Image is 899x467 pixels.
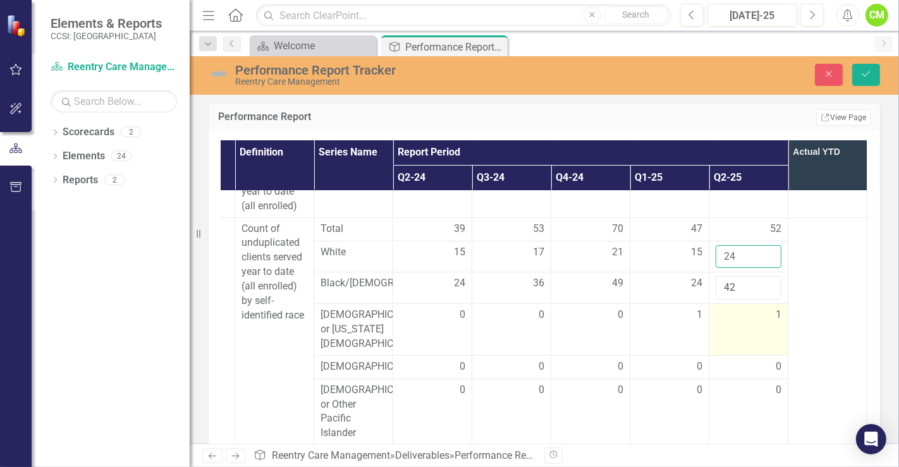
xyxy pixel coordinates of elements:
[618,360,623,374] span: 0
[776,383,781,397] span: 0
[51,16,162,31] span: Elements & Reports
[856,424,886,454] div: Open Intercom Messenger
[697,383,702,397] span: 0
[321,276,386,291] span: Black/[DEMOGRAPHIC_DATA]
[51,60,177,75] a: Reentry Care Management
[612,276,623,291] span: 49
[405,39,505,55] div: Performance Report Tracker
[816,109,871,126] a: View Page
[622,9,649,20] span: Search
[321,245,386,260] span: White
[865,4,888,27] button: CM
[256,4,671,27] input: Search ClearPoint...
[533,245,544,260] span: 17
[454,222,465,236] span: 39
[539,308,544,322] span: 0
[111,151,131,162] div: 24
[618,308,623,322] span: 0
[612,222,623,236] span: 70
[460,308,465,322] span: 0
[770,222,781,236] span: 52
[51,31,162,41] small: CCSI: [GEOGRAPHIC_DATA]
[691,222,702,236] span: 47
[6,15,28,37] img: ClearPoint Strategy
[321,222,386,236] span: Total
[104,174,125,185] div: 2
[321,360,386,374] span: [DEMOGRAPHIC_DATA]
[454,245,465,260] span: 15
[460,383,465,397] span: 0
[533,222,544,236] span: 53
[454,276,465,291] span: 24
[218,111,620,123] h3: Performance Report
[209,64,229,84] img: Not Defined
[254,449,535,463] div: » »
[533,276,544,291] span: 36
[121,127,141,138] div: 2
[691,245,702,260] span: 15
[776,308,781,322] span: 1
[63,125,114,140] a: Scorecards
[776,360,781,374] span: 0
[51,90,177,112] input: Search Below...
[612,245,623,260] span: 21
[455,449,579,461] div: Performance Report Tracker
[539,383,544,397] span: 0
[321,308,386,351] span: [DEMOGRAPHIC_DATA] or [US_STATE][DEMOGRAPHIC_DATA]
[321,383,386,440] span: [DEMOGRAPHIC_DATA] or Other Pacific Islander
[272,449,390,461] a: Reentry Care Management
[63,173,98,188] a: Reports
[604,6,668,24] button: Search
[242,222,307,323] p: Count of unduplicated clients served year to date (all enrolled) by self-identified race
[253,38,373,54] a: Welcome
[235,63,578,77] div: Performance Report Tracker
[697,360,702,374] span: 0
[618,383,623,397] span: 0
[395,449,449,461] a: Deliverables
[697,308,702,322] span: 1
[691,276,702,291] span: 24
[539,360,544,374] span: 0
[235,77,578,87] div: Reentry Care Management
[712,8,793,23] div: [DATE]-25
[63,149,105,164] a: Elements
[274,38,373,54] div: Welcome
[707,4,797,27] button: [DATE]-25
[460,360,465,374] span: 0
